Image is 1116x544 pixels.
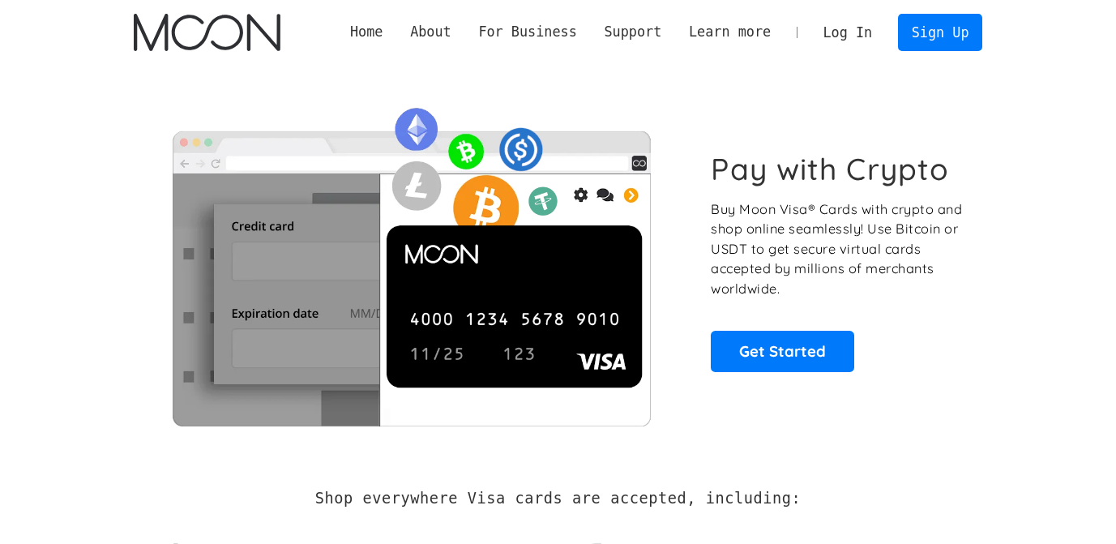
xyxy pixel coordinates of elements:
a: Get Started [711,331,854,371]
h1: Pay with Crypto [711,151,949,187]
div: For Business [478,22,576,42]
div: About [396,22,464,42]
a: Sign Up [898,14,982,50]
img: Moon Cards let you spend your crypto anywhere Visa is accepted. [134,96,689,426]
p: Buy Moon Visa® Cards with crypto and shop online seamlessly! Use Bitcoin or USDT to get secure vi... [711,199,964,299]
div: Learn more [675,22,785,42]
img: Moon Logo [134,14,280,51]
div: Support [591,22,675,42]
div: For Business [465,22,591,42]
div: Learn more [689,22,771,42]
a: Home [336,22,396,42]
div: About [410,22,451,42]
a: home [134,14,280,51]
a: Log In [810,15,886,50]
div: Support [604,22,661,42]
h2: Shop everywhere Visa cards are accepted, including: [315,490,801,508]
